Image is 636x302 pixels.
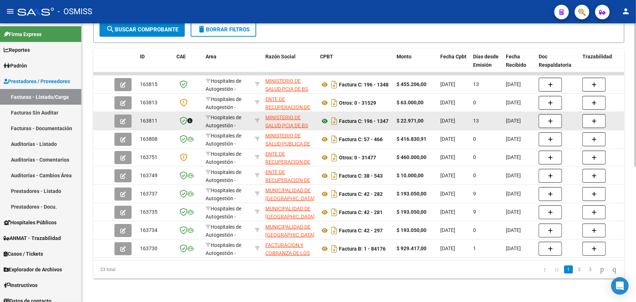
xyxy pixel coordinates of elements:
[206,242,241,265] span: Hospitales de Autogestión - Afiliaciones
[506,173,521,178] span: [DATE]
[440,209,455,215] span: [DATE]
[197,26,250,33] span: Borrar Filtros
[4,62,27,70] span: Padrón
[339,173,383,179] strong: Factura C: 38 - 543
[506,191,521,197] span: [DATE]
[206,187,241,210] span: Hospitales de Autogestión - Afiliaciones
[4,266,62,274] span: Explorador de Archivos
[265,168,314,183] div: 30718615700
[339,191,383,197] strong: Factura C: 42 - 282
[329,152,339,163] i: Descargar documento
[4,46,30,54] span: Reportes
[440,173,455,178] span: [DATE]
[473,100,476,105] span: 0
[140,136,157,142] span: 163808
[140,227,157,233] span: 163734
[265,241,314,256] div: 30715497456
[206,54,216,59] span: Area
[397,81,426,87] strong: $ 455.206,00
[339,155,376,160] strong: Otros: 0 - 31477
[206,96,241,119] span: Hospitales de Autogestión - Afiliaciones
[440,81,455,87] span: [DATE]
[473,227,476,233] span: 0
[140,54,145,59] span: ID
[140,191,157,197] span: 163737
[506,118,521,124] span: [DATE]
[473,136,476,142] span: 0
[100,22,185,37] button: Buscar Comprobante
[473,173,476,178] span: 0
[621,7,630,16] mat-icon: person
[265,113,314,129] div: 30626983398
[265,186,314,202] div: 30999003156
[4,218,56,226] span: Hospitales Públicos
[93,260,198,279] div: 23 total
[265,133,315,163] span: MINISTERIO DE SALUD PUBLICA DE LA PROVINCIA DE [GEOGRAPHIC_DATA]
[265,206,315,220] span: MUNICIPALIDAD DE [GEOGRAPHIC_DATA]
[106,25,115,34] mat-icon: search
[397,54,411,59] span: Monto
[265,132,314,147] div: 30999263158
[262,49,317,81] datatable-header-cell: Razón Social
[329,170,339,182] i: Descargar documento
[539,54,571,68] span: Doc Respaldatoria
[265,224,315,238] span: MUNICIPALIDAD DE [GEOGRAPHIC_DATA]
[140,154,157,160] span: 163751
[564,266,573,274] a: 1
[265,169,313,225] span: ENTE DE RECUPERACION DE FONDOS PARA EL FORTALECIMIENTO DEL SISTEMA DE SALUD DE MENDOZA (REFORSAL)...
[206,224,241,247] span: Hospitales de Autogestión - Afiliaciones
[329,79,339,90] i: Descargar documento
[473,154,476,160] span: 0
[6,7,15,16] mat-icon: menu
[203,49,252,81] datatable-header-cell: Area
[329,115,339,127] i: Descargar documento
[586,266,595,274] a: 3
[506,136,521,142] span: [DATE]
[191,22,256,37] button: Borrar Filtros
[265,151,313,207] span: ENTE DE RECUPERACION DE FONDOS PARA EL FORTALECIMIENTO DEL SISTEMA DE SALUD DE MENDOZA (REFORSAL)...
[506,209,521,215] span: [DATE]
[585,263,596,276] li: page 3
[473,191,476,197] span: 9
[440,118,455,124] span: [DATE]
[206,133,241,155] span: Hospitales de Autogestión - Afiliaciones
[265,115,308,137] span: MINISTERIO DE SALUD PCIA DE BS AS
[58,4,92,20] span: - OSMISS
[440,100,455,105] span: [DATE]
[397,245,426,251] strong: $ 929.417,00
[470,49,503,81] datatable-header-cell: Días desde Emisión
[137,49,173,81] datatable-header-cell: ID
[206,115,241,137] span: Hospitales de Autogestión - Afiliaciones
[339,228,383,233] strong: Factura C: 42 - 297
[575,266,584,274] a: 2
[473,81,479,87] span: 13
[265,205,314,220] div: 30999003156
[106,26,178,33] span: Buscar Comprobante
[329,188,339,200] i: Descargar documento
[473,118,479,124] span: 13
[265,54,296,59] span: Razón Social
[611,277,629,295] div: Open Intercom Messenger
[329,206,339,218] i: Descargar documento
[580,49,623,81] datatable-header-cell: Trazabilidad
[4,77,70,85] span: Prestadores / Proveedores
[397,100,424,105] strong: $ 63.000,00
[320,54,333,59] span: CPBT
[4,234,61,242] span: ANMAT - Trazabilidad
[437,49,470,81] datatable-header-cell: Fecha Cpbt
[4,250,43,258] span: Casos / Tickets
[339,118,389,124] strong: Factura C: 196 - 1347
[140,245,157,251] span: 163730
[394,49,437,81] datatable-header-cell: Monto
[206,169,241,192] span: Hospitales de Autogestión - Afiliaciones
[574,263,585,276] li: page 2
[506,81,521,87] span: [DATE]
[440,154,455,160] span: [DATE]
[329,243,339,255] i: Descargar documento
[265,150,314,165] div: 30718615700
[329,133,339,145] i: Descargar documento
[397,227,426,233] strong: $ 193.050,00
[473,209,476,215] span: 9
[506,54,526,68] span: Fecha Recibido
[4,281,38,289] span: Instructivos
